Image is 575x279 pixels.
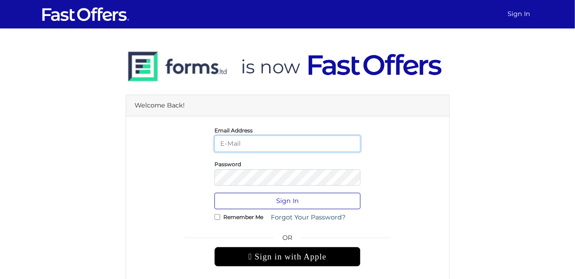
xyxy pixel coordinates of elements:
[223,216,263,218] label: Remember Me
[126,95,449,116] div: Welcome Back!
[504,5,534,23] a: Sign In
[214,163,241,165] label: Password
[265,209,351,226] a: Forgot Your Password?
[214,247,361,267] div: Sign in with Apple
[214,129,253,132] label: Email Address
[214,193,361,209] button: Sign In
[214,136,361,152] input: E-Mail
[214,233,361,247] span: OR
